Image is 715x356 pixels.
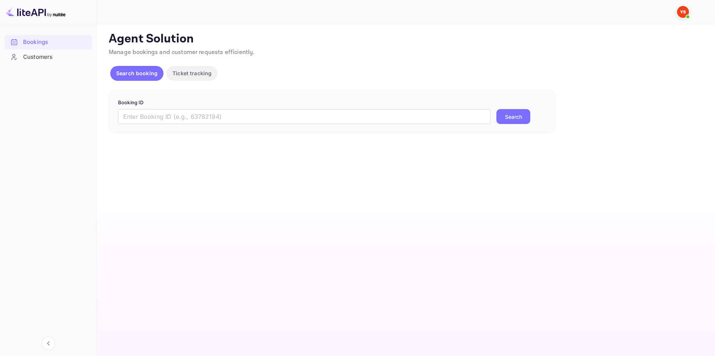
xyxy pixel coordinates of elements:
[4,35,92,49] a: Bookings
[677,6,689,18] img: Yandex Support
[23,38,88,47] div: Bookings
[23,53,88,61] div: Customers
[496,109,530,124] button: Search
[118,99,546,107] p: Booking ID
[116,69,158,77] p: Search booking
[118,109,490,124] input: Enter Booking ID (e.g., 63782194)
[4,50,92,64] a: Customers
[109,48,255,56] span: Manage bookings and customer requests efficiently.
[4,35,92,50] div: Bookings
[109,32,702,47] p: Agent Solution
[172,69,212,77] p: Ticket tracking
[42,337,55,350] button: Collapse navigation
[6,6,66,18] img: LiteAPI logo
